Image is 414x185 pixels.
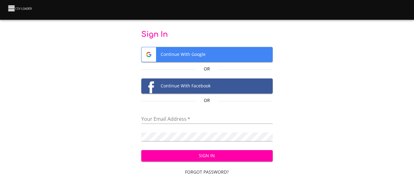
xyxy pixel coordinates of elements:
[141,166,273,178] a: Forgot Password?
[142,79,156,93] img: Facebook logo
[141,30,273,40] p: Sign In
[141,150,273,162] button: Sign In
[142,47,156,62] img: Google logo
[142,47,272,62] span: Continue With Google
[142,79,272,93] span: Continue With Facebook
[141,47,273,62] button: Google logoContinue With Google
[196,66,218,72] p: Or
[146,152,268,160] span: Sign In
[196,97,218,103] p: Or
[144,168,270,176] span: Forgot Password?
[141,78,273,94] button: Facebook logoContinue With Facebook
[7,4,33,13] img: CSV Loader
